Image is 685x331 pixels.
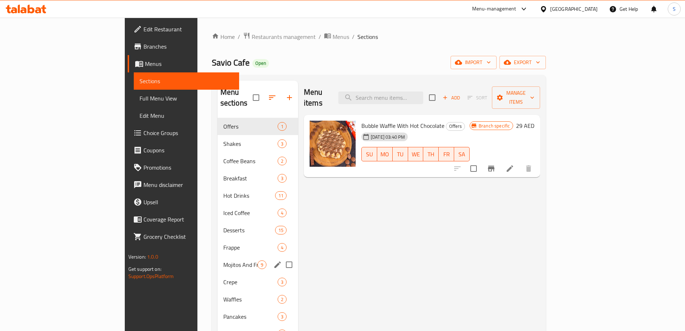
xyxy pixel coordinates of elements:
[257,260,266,269] div: items
[143,146,233,155] span: Coupons
[128,21,239,38] a: Edit Restaurant
[128,228,239,245] a: Grocery Checklist
[218,204,298,222] div: Iced Coffee4
[278,278,287,286] div: items
[223,278,278,286] span: Crepe
[134,90,239,107] a: Full Menu View
[411,149,421,160] span: WE
[338,91,423,104] input: search
[278,295,287,304] div: items
[275,191,287,200] div: items
[278,244,286,251] span: 4
[223,295,278,304] div: Waffles
[218,239,298,256] div: Frappe4
[143,25,233,33] span: Edit Restaurant
[218,273,298,291] div: Crepe3
[252,59,269,68] div: Open
[278,313,286,320] span: 3
[278,140,286,147] span: 3
[128,38,239,55] a: Branches
[278,157,287,165] div: items
[223,312,278,321] span: Pancakes
[145,59,233,68] span: Menus
[143,232,233,241] span: Grocery Checklist
[272,259,283,270] button: edit
[223,174,278,183] span: Breakfast
[476,122,513,129] span: Branch specific
[352,32,355,41] li: /
[423,147,439,161] button: TH
[472,5,516,13] div: Menu-management
[380,149,390,160] span: MO
[143,215,233,224] span: Coverage Report
[243,32,316,41] a: Restaurants management
[218,187,298,204] div: Hot Drinks11
[143,180,233,189] span: Menu disclaimer
[134,107,239,124] a: Edit Menu
[365,149,374,160] span: SU
[212,54,250,71] span: Savio Cafe
[218,256,298,273] div: Mojitos And Frozens Drinks9edit
[140,94,233,103] span: Full Menu View
[278,174,287,183] div: items
[466,161,481,176] span: Select to update
[128,124,239,142] a: Choice Groups
[278,175,286,182] span: 3
[483,160,500,177] button: Branch-specific-item
[223,226,275,234] span: Desserts
[223,191,275,200] span: Hot Drinks
[147,252,158,261] span: 1.0.0
[304,87,330,108] h2: Menu items
[396,149,405,160] span: TU
[393,147,408,161] button: TU
[357,32,378,41] span: Sections
[223,243,278,252] span: Frappe
[278,122,287,131] div: items
[218,135,298,152] div: Shakes3
[673,5,676,13] span: S
[143,198,233,206] span: Upsell
[440,92,463,103] span: Add item
[319,32,321,41] li: /
[128,55,239,72] a: Menus
[463,92,492,103] span: Select section first
[140,111,233,120] span: Edit Menu
[499,56,546,69] button: export
[143,163,233,172] span: Promotions
[506,164,514,173] a: Edit menu item
[218,152,298,170] div: Coffee Beans2
[333,32,349,41] span: Menus
[252,60,269,66] span: Open
[361,147,377,161] button: SU
[278,139,287,148] div: items
[498,89,534,107] span: Manage items
[128,264,161,274] span: Get support on:
[505,58,540,67] span: export
[516,121,534,131] h6: 29 AED
[258,261,266,268] span: 9
[457,149,467,160] span: SA
[368,134,408,140] span: [DATE] 03:40 PM
[492,86,540,109] button: Manage items
[442,149,451,160] span: FR
[278,158,286,165] span: 2
[128,252,146,261] span: Version:
[425,90,440,105] span: Select section
[248,90,264,105] span: Select all sections
[446,122,465,130] span: Offers
[278,279,286,286] span: 3
[223,260,257,269] span: Mojitos And Frozens Drinks
[426,149,436,160] span: TH
[278,123,286,130] span: 1
[143,129,233,137] span: Choice Groups
[128,176,239,193] a: Menu disclaimer
[223,209,278,217] span: Iced Coffee
[218,222,298,239] div: Desserts15
[128,193,239,211] a: Upsell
